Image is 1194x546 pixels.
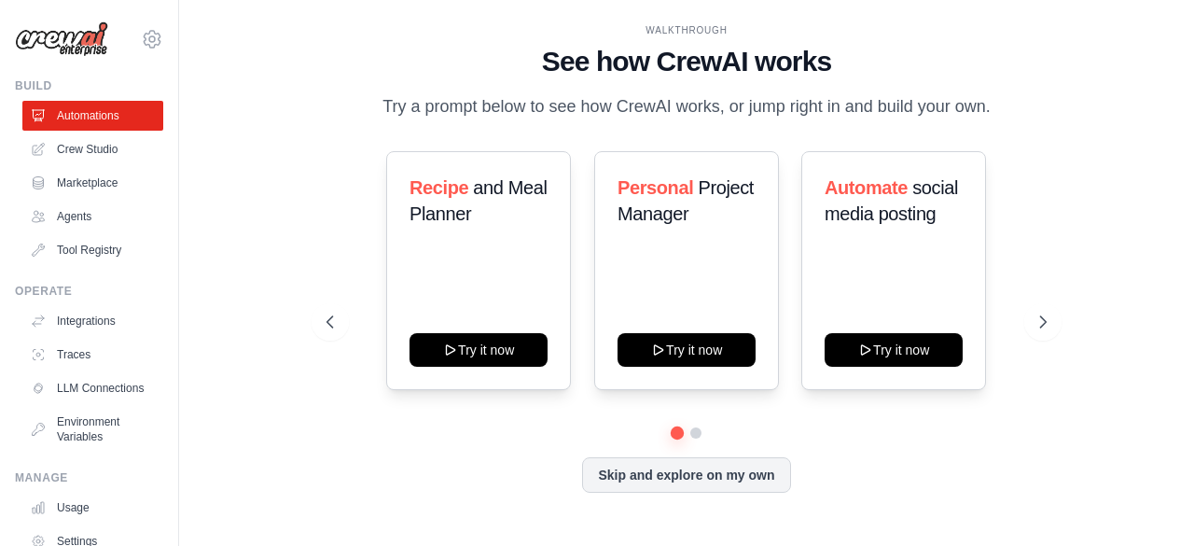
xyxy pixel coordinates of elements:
[22,134,163,164] a: Crew Studio
[410,177,468,198] span: Recipe
[326,45,1046,78] h1: See how CrewAI works
[825,333,963,367] button: Try it now
[22,407,163,452] a: Environment Variables
[618,333,756,367] button: Try it now
[825,177,958,224] span: social media posting
[326,23,1046,37] div: WALKTHROUGH
[582,457,790,493] button: Skip and explore on my own
[22,202,163,231] a: Agents
[22,306,163,336] a: Integrations
[373,93,1000,120] p: Try a prompt below to see how CrewAI works, or jump right in and build your own.
[15,78,163,93] div: Build
[22,101,163,131] a: Automations
[22,168,163,198] a: Marketplace
[410,333,548,367] button: Try it now
[22,235,163,265] a: Tool Registry
[410,177,547,224] span: and Meal Planner
[22,373,163,403] a: LLM Connections
[15,21,108,57] img: Logo
[618,177,693,198] span: Personal
[22,340,163,370] a: Traces
[15,470,163,485] div: Manage
[22,493,163,523] a: Usage
[618,177,754,224] span: Project Manager
[15,284,163,299] div: Operate
[825,177,908,198] span: Automate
